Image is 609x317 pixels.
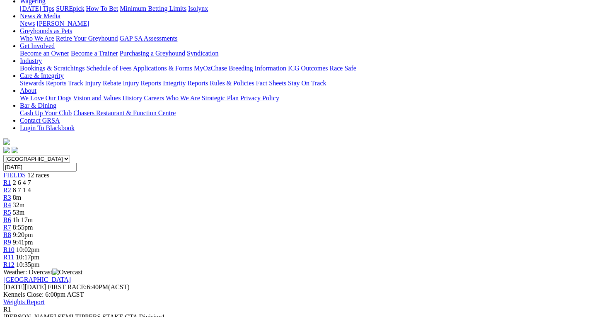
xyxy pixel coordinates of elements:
div: Care & Integrity [20,80,606,87]
a: R1 [3,179,11,186]
a: Fact Sheets [256,80,286,87]
a: R7 [3,224,11,231]
a: News & Media [20,12,60,19]
div: Wagering [20,5,606,12]
a: Industry [20,57,42,64]
span: 12 races [27,172,49,179]
a: News [20,20,35,27]
a: About [20,87,36,94]
a: Chasers Restaurant & Function Centre [73,109,176,116]
a: We Love Our Dogs [20,94,71,102]
a: R5 [3,209,11,216]
span: 10:35pm [16,261,40,268]
span: 32m [13,201,24,208]
a: Become a Trainer [71,50,118,57]
a: Strategic Plan [202,94,239,102]
a: Purchasing a Greyhound [120,50,185,57]
div: Get Involved [20,50,606,57]
a: R12 [3,261,15,268]
a: R9 [3,239,11,246]
a: SUREpick [56,5,84,12]
span: 8m [13,194,21,201]
div: News & Media [20,20,606,27]
span: 10:17pm [16,254,39,261]
span: FIRST RACE: [48,283,87,290]
a: Cash Up Your Club [20,109,72,116]
a: Careers [144,94,164,102]
input: Select date [3,163,77,172]
a: Privacy Policy [240,94,279,102]
a: R6 [3,216,11,223]
a: Become an Owner [20,50,69,57]
a: Race Safe [329,65,356,72]
a: Login To Blackbook [20,124,75,131]
a: R10 [3,246,15,253]
a: Retire Your Greyhound [56,35,118,42]
span: 1h 17m [13,216,33,223]
a: R3 [3,194,11,201]
span: 6:40PM(ACST) [48,283,130,290]
a: Bookings & Scratchings [20,65,85,72]
a: Contact GRSA [20,117,60,124]
a: Applications & Forms [133,65,192,72]
span: 2 6 4 7 [13,179,31,186]
a: Rules & Policies [210,80,254,87]
div: Greyhounds as Pets [20,35,606,42]
a: Integrity Reports [163,80,208,87]
a: MyOzChase [194,65,227,72]
span: Weather: Overcast [3,269,82,276]
span: 9:41pm [13,239,33,246]
a: R8 [3,231,11,238]
a: R4 [3,201,11,208]
span: 8:55pm [13,224,33,231]
div: Kennels Close: 6:00pm ACST [3,291,606,298]
a: Greyhounds as Pets [20,27,72,34]
a: Syndication [187,50,218,57]
a: Minimum Betting Limits [120,5,186,12]
a: ICG Outcomes [288,65,328,72]
a: Weights Report [3,298,45,305]
a: Bar & Dining [20,102,56,109]
a: Care & Integrity [20,72,64,79]
img: twitter.svg [12,147,18,153]
a: [PERSON_NAME] [36,20,89,27]
span: [DATE] [3,283,25,290]
a: GAP SA Assessments [120,35,178,42]
span: 10:02pm [16,246,40,253]
span: 53m [13,209,24,216]
a: R11 [3,254,14,261]
div: Bar & Dining [20,109,606,117]
div: About [20,94,606,102]
a: Breeding Information [229,65,286,72]
span: 9:20pm [13,231,33,238]
a: [DATE] Tips [20,5,54,12]
span: 8 7 1 4 [13,186,31,194]
div: Industry [20,65,606,72]
a: Injury Reports [123,80,161,87]
a: Stewards Reports [20,80,66,87]
a: [GEOGRAPHIC_DATA] [3,276,71,283]
a: Who We Are [166,94,200,102]
a: How To Bet [86,5,118,12]
a: R2 [3,186,11,194]
a: Get Involved [20,42,55,49]
img: Overcast [52,269,82,276]
a: Who We Are [20,35,54,42]
img: logo-grsa-white.png [3,138,10,145]
img: facebook.svg [3,147,10,153]
a: Schedule of Fees [86,65,131,72]
a: Vision and Values [73,94,121,102]
a: Stay On Track [288,80,326,87]
a: Track Injury Rebate [68,80,121,87]
a: Isolynx [188,5,208,12]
